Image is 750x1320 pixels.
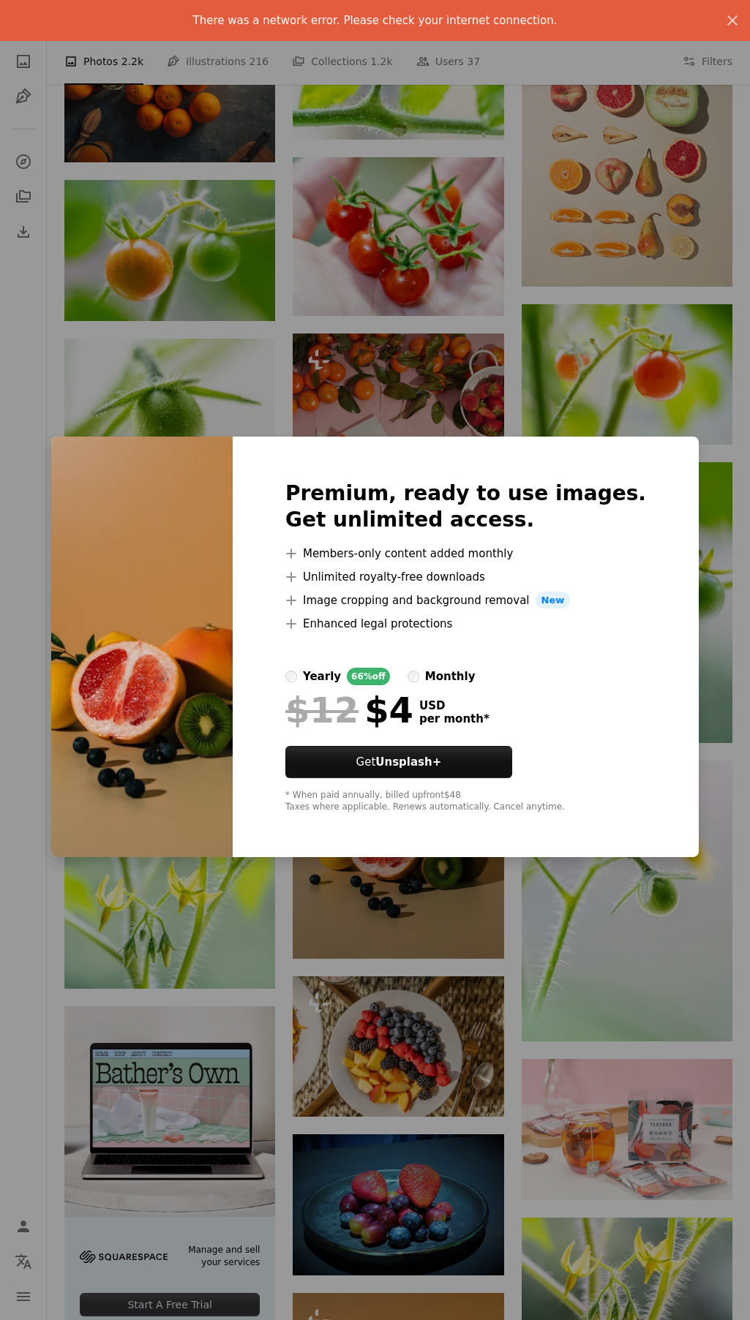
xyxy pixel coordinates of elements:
h2: Premium, ready to use images. Get unlimited access. [285,480,646,533]
input: monthly [408,671,419,682]
li: Unlimited royalty-free downloads [285,568,646,586]
span: New [536,592,571,609]
li: Enhanced legal protections [285,615,646,633]
img: premium_photo-1671379041175-782d15092945 [51,437,233,858]
strong: Unsplash+ [375,755,441,769]
p: There was a network error. Please check your internet connection. [192,12,557,29]
div: monthly [425,668,476,685]
div: yearly [303,668,341,685]
li: Members-only content added monthly [285,545,646,562]
span: per month * [419,712,490,725]
button: GetUnsplash+ [285,746,512,778]
div: 66% off [347,668,390,685]
input: yearly66%off [285,671,297,682]
div: $4 [285,691,413,729]
li: Image cropping and background removal [285,592,646,609]
div: * When paid annually, billed upfront $48 Taxes where applicable. Renews automatically. Cancel any... [285,790,646,813]
span: $12 [285,691,359,729]
span: USD [419,699,490,712]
